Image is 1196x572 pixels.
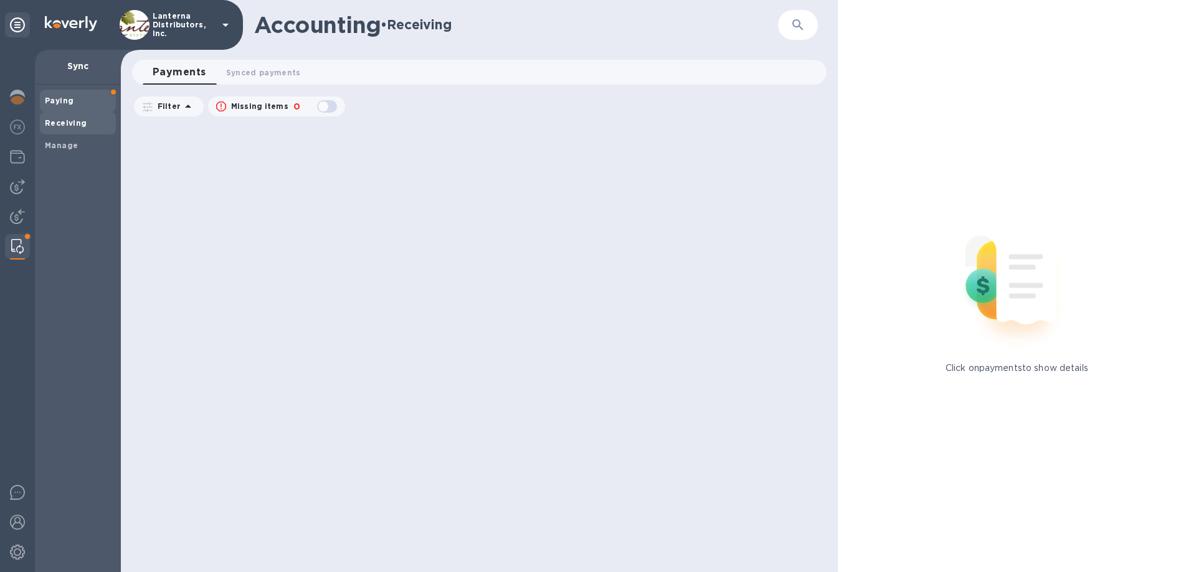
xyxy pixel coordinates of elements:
[208,96,345,116] button: Missing items0
[153,63,206,81] span: Payments
[254,12,381,38] h1: Accounting
[153,12,215,38] p: Lanterna Distributors, Inc.
[293,100,300,113] p: 0
[153,101,181,111] p: Filter
[381,17,451,32] h2: • Receiving
[45,96,74,105] b: Paying
[231,101,288,112] p: Missing items
[10,120,25,134] img: Foreign exchange
[10,149,25,164] img: Wallets
[45,141,78,150] b: Manage
[45,118,87,128] b: Receiving
[45,60,111,72] p: Sync
[5,12,30,37] div: Unpin categories
[946,362,1088,375] p: Click on payments to show details
[226,66,301,79] span: Synced payments
[45,16,97,31] img: Logo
